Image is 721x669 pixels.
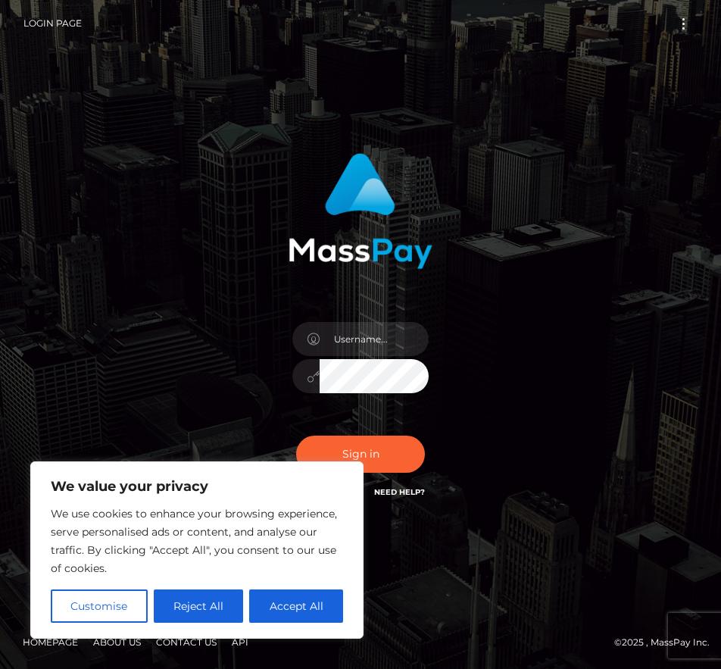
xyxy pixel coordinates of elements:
[150,630,223,654] a: Contact Us
[154,589,244,623] button: Reject All
[17,630,84,654] a: Homepage
[374,487,425,497] a: Need Help?
[320,322,429,356] input: Username...
[87,630,147,654] a: About Us
[249,589,343,623] button: Accept All
[30,461,364,639] div: We value your privacy
[289,153,432,269] img: MassPay Login
[226,630,254,654] a: API
[23,8,82,39] a: Login Page
[51,505,343,577] p: We use cookies to enhance your browsing experience, serve personalised ads or content, and analys...
[51,477,343,495] p: We value your privacy
[11,634,710,651] div: © 2025 , MassPay Inc.
[296,436,425,473] button: Sign in
[51,589,148,623] button: Customise
[669,14,698,34] button: Toggle navigation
